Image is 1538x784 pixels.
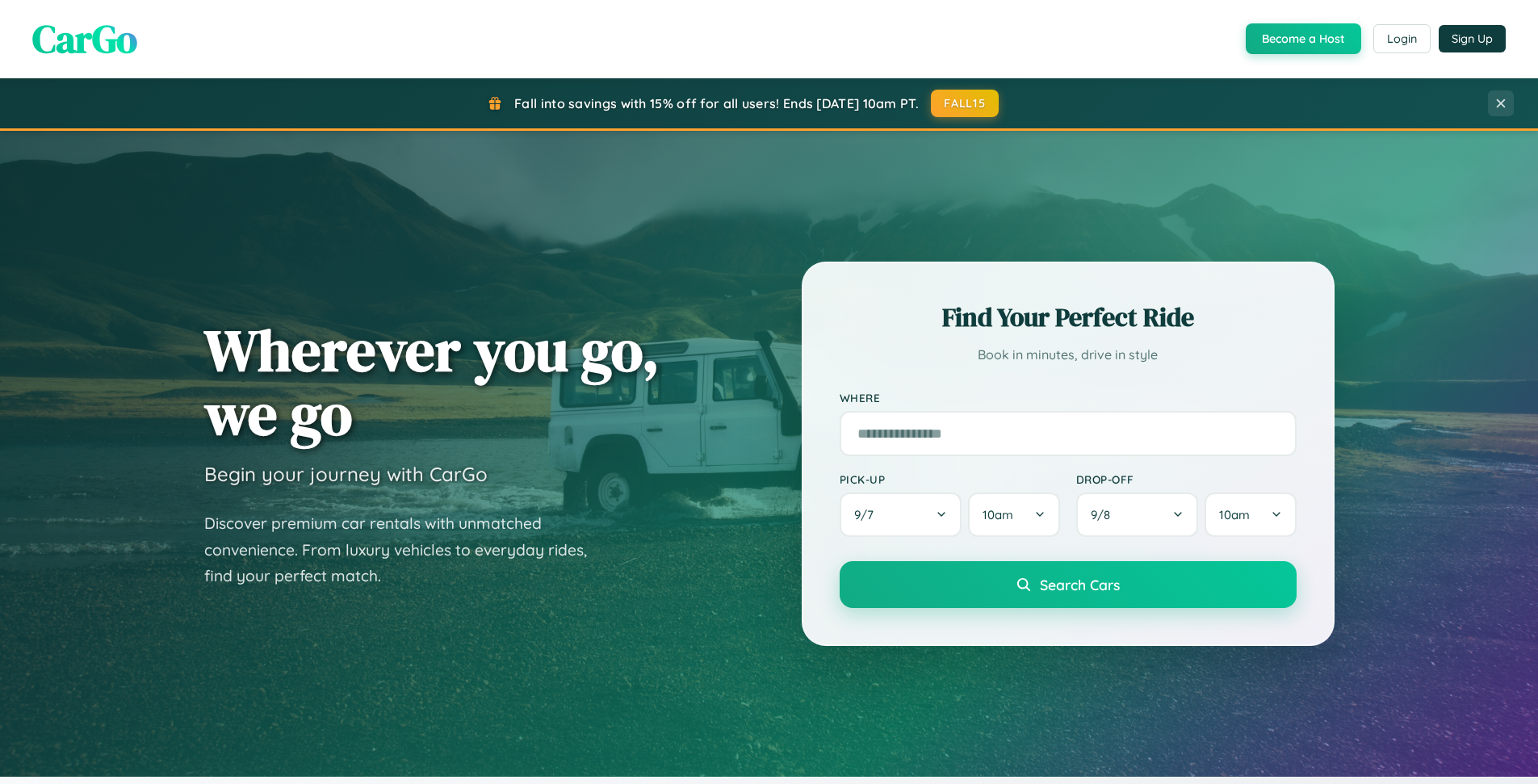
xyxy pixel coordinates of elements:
label: Where [840,391,1297,405]
button: 9/8 [1076,493,1199,537]
span: 9 / 7 [854,507,882,522]
span: 9 / 8 [1091,507,1118,522]
h2: Find Your Perfect Ride [840,300,1297,335]
h3: Begin your journey with CarGo [204,462,488,486]
button: Login [1373,24,1431,53]
button: FALL15 [931,90,999,117]
button: 9/7 [840,493,962,537]
h1: Wherever you go, we go [204,318,660,446]
button: 10am [1205,493,1296,537]
span: Fall into savings with 15% off for all users! Ends [DATE] 10am PT. [514,95,919,111]
button: Search Cars [840,561,1297,608]
label: Pick-up [840,472,1060,486]
span: CarGo [32,12,137,65]
button: 10am [968,493,1059,537]
label: Drop-off [1076,472,1297,486]
span: 10am [983,507,1013,522]
button: Sign Up [1439,25,1506,52]
button: Become a Host [1246,23,1361,54]
span: Search Cars [1040,576,1120,593]
p: Book in minutes, drive in style [840,343,1297,367]
p: Discover premium car rentals with unmatched convenience. From luxury vehicles to everyday rides, ... [204,510,608,589]
span: 10am [1219,507,1250,522]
